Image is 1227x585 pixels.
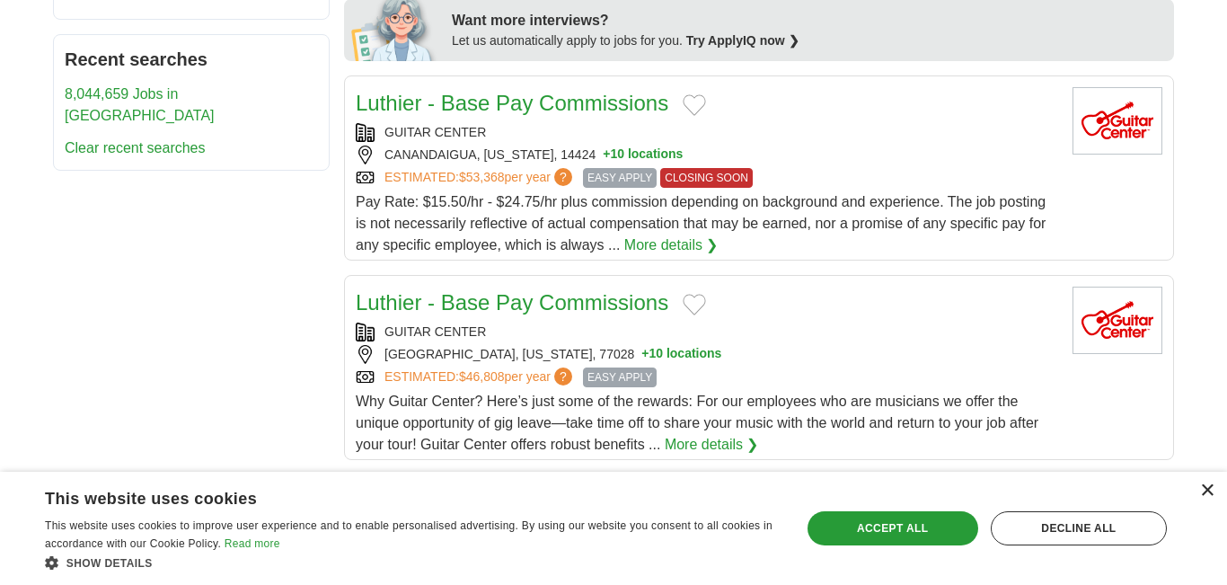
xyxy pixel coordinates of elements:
[384,368,576,387] a: ESTIMATED:$46,808per year?
[459,170,505,184] span: $53,368
[665,434,759,456] a: More details ❯
[603,146,683,164] button: +10 locations
[554,168,572,186] span: ?
[45,554,778,572] div: Show details
[683,94,706,116] button: Add to favorite jobs
[452,10,1163,31] div: Want more interviews?
[603,146,610,164] span: +
[356,394,1038,452] span: Why Guitar Center? Here’s just some of the rewards: For our employees who are musicians we offer ...
[1200,484,1214,498] div: Close
[991,511,1167,545] div: Decline all
[384,125,486,139] a: GUITAR CENTER
[641,345,721,364] button: +10 locations
[225,537,280,550] a: Read more, opens a new window
[45,519,772,550] span: This website uses cookies to improve user experience and to enable personalised advertising. By u...
[356,345,1058,364] div: [GEOGRAPHIC_DATA], [US_STATE], 77028
[356,290,668,315] a: Luthier - Base Pay Commissions
[66,557,153,570] span: Show details
[356,146,1058,164] div: CANANDAIGUA, [US_STATE], 14424
[624,235,719,256] a: More details ❯
[1073,287,1162,354] img: Guitar Center logo
[808,511,978,545] div: Accept all
[683,294,706,315] button: Add to favorite jobs
[65,46,318,73] h2: Recent searches
[45,483,733,510] div: This website uses cookies
[65,86,215,123] a: 8,044,659 Jobs in [GEOGRAPHIC_DATA]
[65,140,206,155] a: Clear recent searches
[686,33,799,48] a: Try ApplyIQ now ❯
[583,168,657,188] span: EASY APPLY
[660,168,753,188] span: CLOSING SOON
[384,324,486,339] a: GUITAR CENTER
[554,368,572,386] span: ?
[452,31,1163,50] div: Let us automatically apply to jobs for you.
[356,194,1046,253] span: Pay Rate: $15.50/hr - $24.75/hr plus commission depending on background and experience. The job p...
[384,168,576,188] a: ESTIMATED:$53,368per year?
[583,368,657,387] span: EASY APPLY
[356,91,668,115] a: Luthier - Base Pay Commissions
[459,369,505,384] span: $46,808
[641,345,649,364] span: +
[1073,87,1162,155] img: Guitar Center logo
